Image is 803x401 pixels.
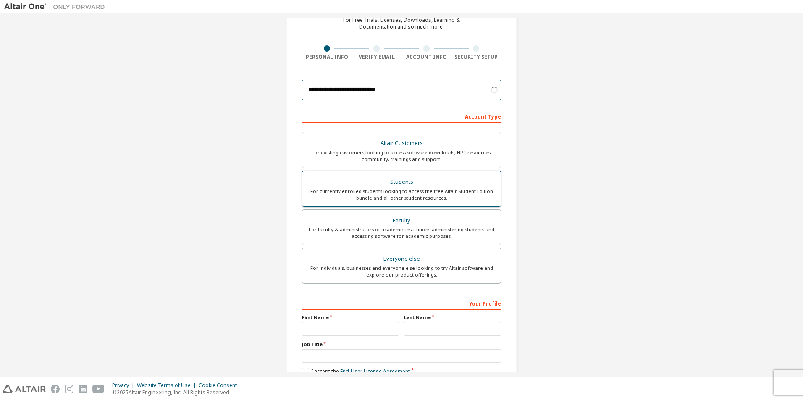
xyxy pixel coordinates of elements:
div: Faculty [307,215,496,227]
div: Website Terms of Use [137,382,199,389]
p: © 2025 Altair Engineering, Inc. All Rights Reserved. [112,389,242,396]
label: Last Name [404,314,501,321]
img: facebook.svg [51,385,60,393]
label: I accept the [302,368,410,375]
div: Personal Info [302,54,352,61]
div: For individuals, businesses and everyone else looking to try Altair software and explore our prod... [307,265,496,278]
div: Students [307,176,496,188]
div: Privacy [112,382,137,389]
label: First Name [302,314,399,321]
div: For faculty & administrators of academic institutions administering students and accessing softwa... [307,226,496,240]
img: linkedin.svg [79,385,87,393]
img: instagram.svg [65,385,73,393]
div: Cookie Consent [199,382,242,389]
div: Everyone else [307,253,496,265]
img: youtube.svg [92,385,105,393]
div: Security Setup [451,54,501,61]
img: altair_logo.svg [3,385,46,393]
div: Account Info [401,54,451,61]
div: Verify Email [352,54,402,61]
div: Altair Customers [307,137,496,149]
img: Altair One [4,3,109,11]
div: For Free Trials, Licenses, Downloads, Learning & Documentation and so much more. [343,17,460,30]
div: Account Type [302,109,501,123]
a: End-User License Agreement [340,368,410,375]
div: Your Profile [302,296,501,310]
div: For existing customers looking to access software downloads, HPC resources, community, trainings ... [307,149,496,163]
div: For currently enrolled students looking to access the free Altair Student Edition bundle and all ... [307,188,496,201]
label: Job Title [302,341,501,348]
